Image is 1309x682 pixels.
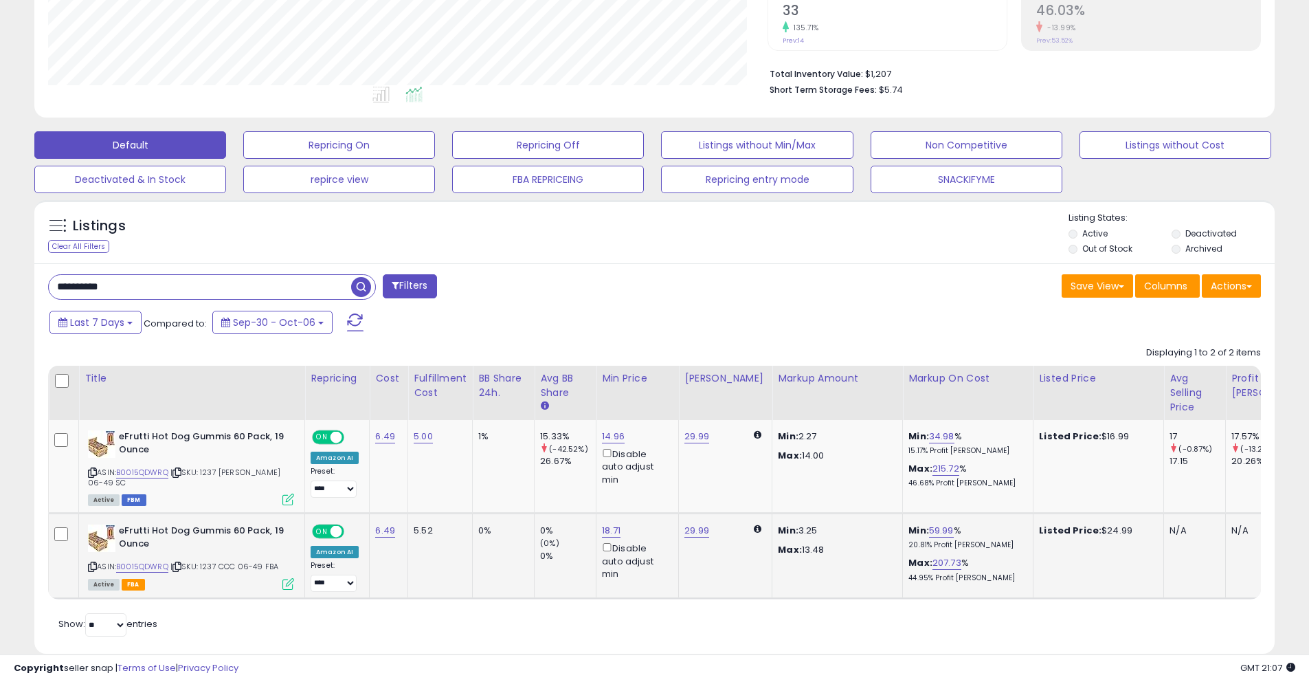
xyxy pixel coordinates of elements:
[1039,524,1101,537] b: Listed Price:
[144,317,207,330] span: Compared to:
[375,430,395,443] a: 6.49
[783,36,804,45] small: Prev: 14
[478,525,524,537] div: 0%
[1170,455,1225,467] div: 17.15
[778,525,892,537] p: 3.25
[783,3,1007,21] h2: 33
[549,443,588,454] small: (-42.52%)
[778,430,798,443] strong: Min:
[478,371,528,400] div: BB Share 24h.
[118,661,176,674] a: Terms of Use
[1062,274,1133,298] button: Save View
[311,546,359,558] div: Amazon AI
[540,550,596,562] div: 0%
[58,617,157,630] span: Show: entries
[375,371,402,386] div: Cost
[929,430,954,443] a: 34.98
[243,131,435,159] button: Repricing On
[1185,228,1237,239] label: Deactivated
[932,556,961,570] a: 207.73
[88,525,115,552] img: 51Nn9sfRwlL._SL40_.jpg
[49,311,142,334] button: Last 7 Days
[1170,525,1215,537] div: N/A
[908,524,929,537] b: Min:
[908,430,929,443] b: Min:
[908,573,1022,583] p: 44.95% Profit [PERSON_NAME]
[414,371,467,400] div: Fulfillment Cost
[212,311,333,334] button: Sep-30 - Oct-06
[1036,36,1073,45] small: Prev: 53.52%
[932,462,959,476] a: 215.72
[34,131,226,159] button: Default
[1039,371,1158,386] div: Listed Price
[88,579,120,591] span: All listings currently available for purchase on Amazon
[88,430,294,504] div: ASIN:
[1170,430,1225,443] div: 17
[1144,279,1187,293] span: Columns
[34,166,226,193] button: Deactivated & In Stock
[116,467,168,478] a: B0015QDWRQ
[116,561,168,573] a: B0015QDWRQ
[1039,430,1101,443] b: Listed Price:
[375,524,395,538] a: 6.49
[313,526,331,538] span: ON
[233,316,315,329] span: Sep-30 - Oct-06
[1231,525,1308,537] div: N/A
[243,166,435,193] button: repirce view
[14,662,238,675] div: seller snap | |
[602,540,668,580] div: Disable auto adjust min
[908,540,1022,550] p: 20.81% Profit [PERSON_NAME]
[88,525,294,588] div: ASIN:
[1079,131,1271,159] button: Listings without Cost
[789,23,819,33] small: 135.71%
[119,430,286,459] b: eFrutti Hot Dog Gummis 60 Pack, 19 Ounce
[452,131,644,159] button: Repricing Off
[313,432,331,443] span: ON
[1082,228,1108,239] label: Active
[908,525,1022,550] div: %
[778,544,892,556] p: 13.48
[414,525,462,537] div: 5.52
[871,166,1062,193] button: SNACKIFYME
[540,371,590,400] div: Avg BB Share
[778,371,897,386] div: Markup Amount
[1240,661,1295,674] span: 2025-10-14 21:07 GMT
[684,371,766,386] div: [PERSON_NAME]
[342,526,364,538] span: OFF
[383,274,436,298] button: Filters
[1135,274,1200,298] button: Columns
[342,432,364,443] span: OFF
[119,525,286,553] b: eFrutti Hot Dog Gummis 60 Pack, 19 Ounce
[602,446,668,486] div: Disable auto adjust min
[602,371,673,386] div: Min Price
[908,430,1022,456] div: %
[122,579,145,591] span: FBA
[414,430,433,443] a: 5.00
[540,400,548,412] small: Avg BB Share.
[908,462,932,475] b: Max:
[778,543,802,556] strong: Max:
[1178,443,1212,454] small: (-0.87%)
[929,524,954,538] a: 59.99
[908,478,1022,488] p: 46.68% Profit [PERSON_NAME]
[778,430,892,443] p: 2.27
[478,430,524,443] div: 1%
[602,524,620,538] a: 18.71
[311,452,359,464] div: Amazon AI
[73,217,126,236] h5: Listings
[311,371,363,386] div: Repricing
[170,561,278,572] span: | SKU: 1237 CCC 06-49 FBA
[903,366,1033,420] th: The percentage added to the cost of goods (COGS) that forms the calculator for Min & Max prices.
[602,430,625,443] a: 14.96
[540,430,596,443] div: 15.33%
[311,561,359,592] div: Preset:
[770,68,863,80] b: Total Inventory Value:
[778,449,802,462] strong: Max:
[540,525,596,537] div: 0%
[871,131,1062,159] button: Non Competitive
[778,450,892,462] p: 14.00
[1185,243,1222,254] label: Archived
[684,430,709,443] a: 29.99
[908,463,1022,488] div: %
[1039,430,1153,443] div: $16.99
